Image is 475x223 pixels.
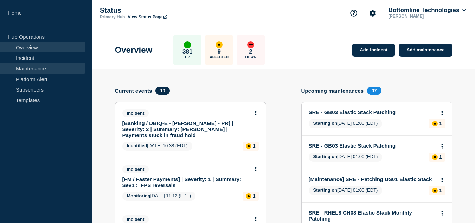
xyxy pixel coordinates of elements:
a: SRE - GB03 Elastic Stack Patching [309,109,436,115]
div: affected [246,193,251,199]
p: 9 [218,48,221,55]
span: [DATE] 01:00 (EDT) [309,153,383,162]
h4: Current events [115,88,152,94]
span: 10 [155,87,169,95]
p: Affected [210,55,229,59]
div: affected [432,154,438,160]
p: Status [100,6,240,14]
div: affected [432,121,438,126]
div: affected [216,41,223,48]
p: 1 [439,154,442,160]
span: Monitoring [127,193,150,198]
span: Incident [122,109,149,117]
div: affected [432,188,438,193]
span: [DATE] 01:00 (EDT) [309,186,383,195]
p: 1 [253,193,255,199]
p: 1 [439,121,442,126]
span: [DATE] 11:12 (EDT) [122,192,196,201]
button: Bottomline Technologies [387,7,467,14]
p: 1 [253,143,255,149]
span: Incident [122,165,149,173]
h1: Overview [115,45,153,55]
a: Add incident [352,44,395,57]
span: Starting on [313,120,338,126]
h4: Upcoming maintenances [301,88,364,94]
p: 2 [249,48,252,55]
a: Add maintenance [399,44,452,57]
span: [DATE] 01:00 (EDT) [309,119,383,128]
span: Identified [127,143,147,148]
a: SRE - RHEL8 CH08 Elastic Stack Monthly Patching [309,210,436,222]
a: SRE - GB03 Elastic Stack Patching [309,143,436,149]
span: 37 [367,87,381,95]
p: Down [245,55,256,59]
span: Starting on [313,187,338,193]
div: affected [246,143,251,149]
span: Starting on [313,154,338,159]
a: [Maintenance] SRE - Patching US01 Elastic Stack [309,176,436,182]
div: up [184,41,191,48]
a: [Banking / DBIQ-E - [PERSON_NAME] - PR] | Severity: 2 | Summary: [PERSON_NAME] | Payments stuck i... [122,120,249,138]
p: Primary Hub [100,14,125,19]
div: down [247,41,254,48]
p: 1 [439,188,442,193]
p: [PERSON_NAME] [387,14,460,19]
p: Up [185,55,190,59]
p: 381 [182,48,192,55]
a: [FM / Faster Payments] | Severity: 1 | Summary: Sev1 : FPS reversals [122,176,249,188]
a: View Status Page [128,14,167,19]
span: [DATE] 10:38 (EDT) [122,142,192,151]
button: Account settings [365,6,380,20]
button: Support [346,6,361,20]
